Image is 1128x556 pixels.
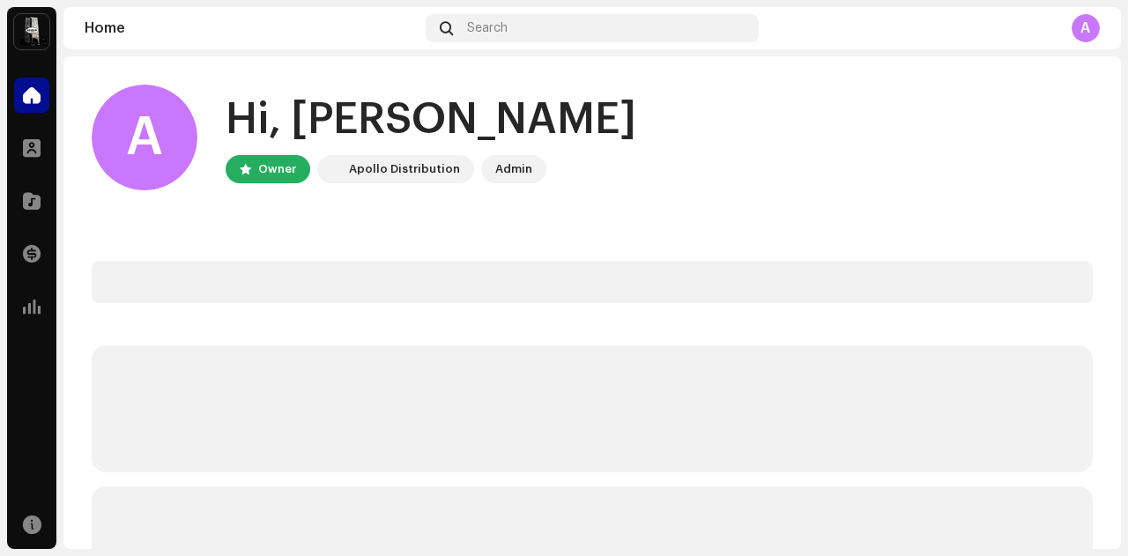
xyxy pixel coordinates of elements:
img: 28cd5e4f-d8b3-4e3e-9048-38ae6d8d791a [321,159,342,180]
div: Apollo Distribution [349,159,460,180]
span: Search [467,21,508,35]
div: A [92,85,197,190]
div: Admin [495,159,532,180]
div: Owner [258,159,296,180]
div: Hi, [PERSON_NAME] [226,92,636,148]
div: A [1072,14,1100,42]
div: Home [85,21,419,35]
img: 28cd5e4f-d8b3-4e3e-9048-38ae6d8d791a [14,14,49,49]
